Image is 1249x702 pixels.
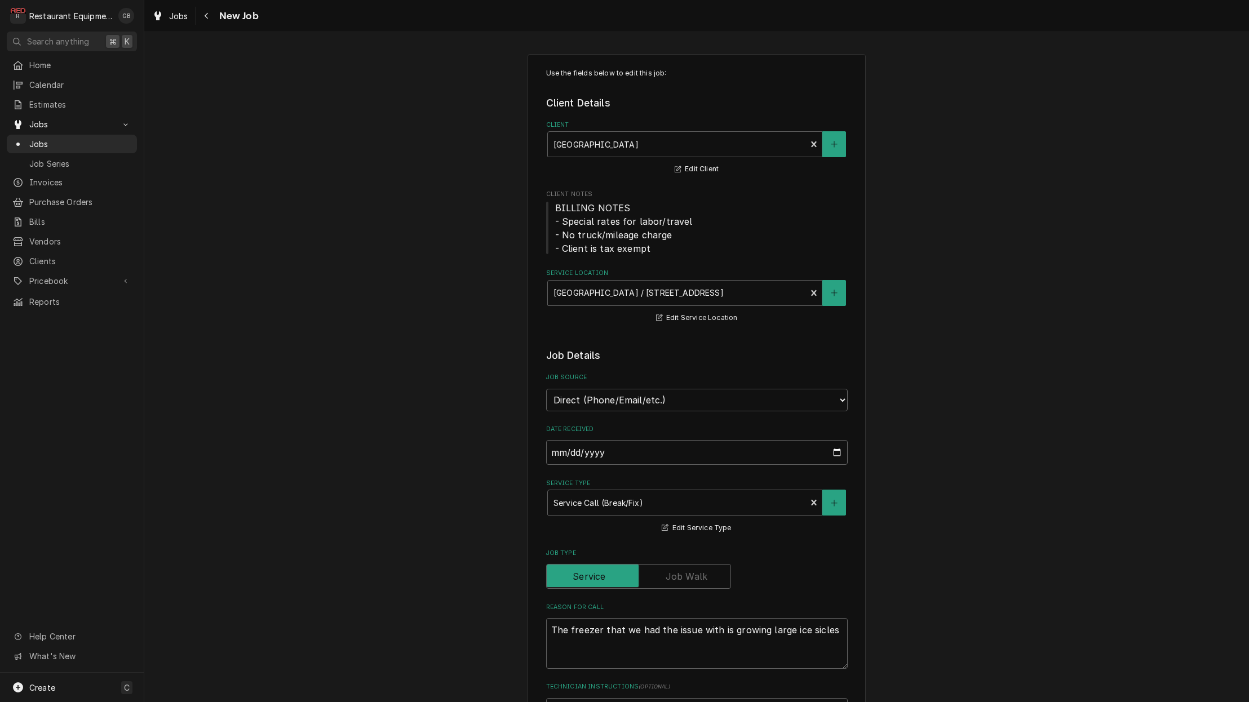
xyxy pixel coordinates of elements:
[125,35,130,47] span: K
[29,296,131,308] span: Reports
[546,348,848,363] legend: Job Details
[546,190,848,255] div: Client Notes
[546,479,848,535] div: Service Type
[29,158,131,170] span: Job Series
[7,173,137,192] a: Invoices
[29,216,131,228] span: Bills
[546,269,848,278] label: Service Location
[546,373,848,411] div: Job Source
[7,292,137,311] a: Reports
[7,647,137,665] a: Go to What's New
[7,154,137,173] a: Job Series
[118,8,134,24] div: GB
[7,212,137,231] a: Bills
[169,10,188,22] span: Jobs
[7,135,137,153] a: Jobs
[29,650,130,662] span: What's New
[198,7,216,25] button: Navigate back
[546,121,848,176] div: Client
[7,193,137,211] a: Purchase Orders
[831,289,838,297] svg: Create New Location
[29,275,114,287] span: Pricebook
[10,8,26,24] div: Restaurant Equipment Diagnostics's Avatar
[29,176,131,188] span: Invoices
[29,683,55,692] span: Create
[7,115,137,134] a: Go to Jobs
[118,8,134,24] div: Gary Beaver's Avatar
[546,682,848,691] label: Technician Instructions
[822,131,846,157] button: Create New Client
[29,79,131,91] span: Calendar
[546,618,848,669] textarea: The freezer that we had the issue with is growing large ice sicles
[148,7,193,25] a: Jobs
[546,479,848,488] label: Service Type
[124,682,130,694] span: C
[546,190,848,199] span: Client Notes
[546,603,848,612] label: Reason For Call
[29,236,131,247] span: Vendors
[546,425,848,465] div: Date Received
[546,603,848,669] div: Reason For Call
[546,96,848,110] legend: Client Details
[7,627,137,646] a: Go to Help Center
[546,121,848,130] label: Client
[7,95,137,114] a: Estimates
[7,75,137,94] a: Calendar
[555,202,693,254] span: BILLING NOTES - Special rates for labor/travel - No truck/mileage charge - Client is tax exempt
[7,56,137,74] a: Home
[29,118,114,130] span: Jobs
[660,521,733,535] button: Edit Service Type
[7,232,137,251] a: Vendors
[29,59,131,71] span: Home
[546,549,848,558] label: Job Type
[546,68,848,78] p: Use the fields below to edit this job:
[10,8,26,24] div: R
[29,138,131,150] span: Jobs
[546,373,848,382] label: Job Source
[831,499,838,507] svg: Create New Service
[29,99,131,110] span: Estimates
[822,280,846,306] button: Create New Location
[546,425,848,434] label: Date Received
[831,140,838,148] svg: Create New Client
[546,440,848,465] input: yyyy-mm-dd
[29,10,112,22] div: Restaurant Equipment Diagnostics
[639,683,670,690] span: ( optional )
[216,8,259,24] span: New Job
[822,490,846,516] button: Create New Service
[109,35,117,47] span: ⌘
[7,252,137,270] a: Clients
[7,272,137,290] a: Go to Pricebook
[546,201,848,255] span: Client Notes
[546,549,848,589] div: Job Type
[654,311,739,325] button: Edit Service Location
[29,630,130,642] span: Help Center
[29,196,131,208] span: Purchase Orders
[7,32,137,51] button: Search anything⌘K
[546,269,848,325] div: Service Location
[27,35,89,47] span: Search anything
[673,162,720,176] button: Edit Client
[29,255,131,267] span: Clients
